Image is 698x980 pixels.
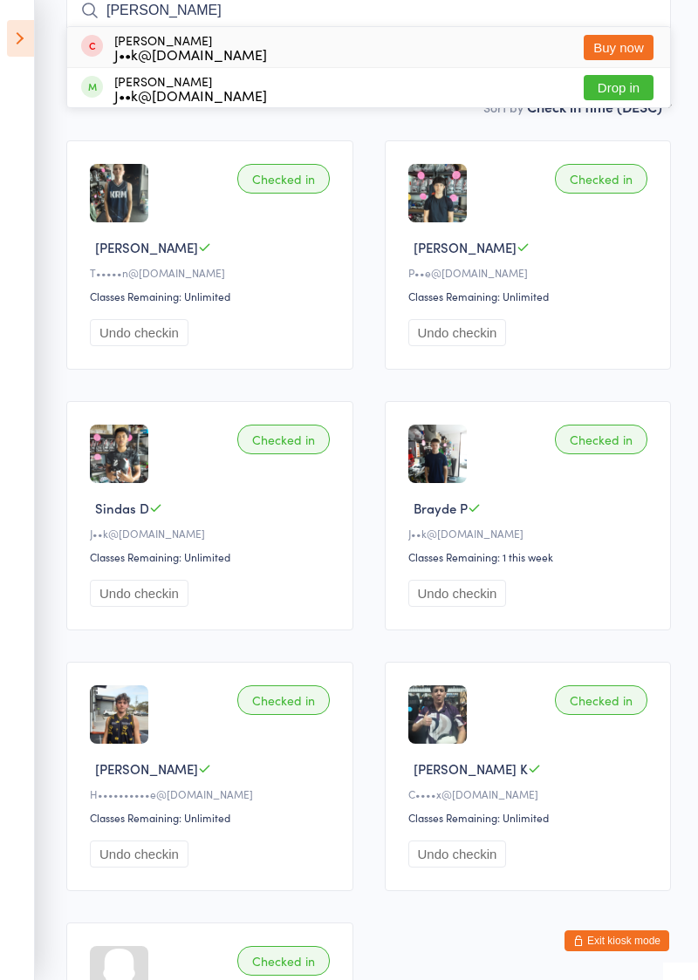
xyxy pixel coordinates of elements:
span: Sindas D [95,499,149,517]
span: [PERSON_NAME] K [414,759,528,778]
span: [PERSON_NAME] [95,759,198,778]
button: Undo checkin [90,840,188,868]
button: Buy now [584,35,654,60]
img: image1714380085.png [90,164,148,222]
div: Classes Remaining: Unlimited [90,810,335,825]
div: P••e@[DOMAIN_NAME] [408,265,654,280]
span: [PERSON_NAME] [95,238,198,256]
img: image1757320981.png [408,685,467,744]
img: image1732690679.png [90,425,148,483]
div: H••••••••••e@[DOMAIN_NAME] [90,786,335,801]
span: Brayde P [414,499,468,517]
div: Classes Remaining: Unlimited [408,810,654,825]
button: Exit kiosk mode [565,930,669,951]
div: Checked in [237,685,330,715]
div: Checked in [237,425,330,454]
div: Checked in [555,685,647,715]
div: C••••x@[DOMAIN_NAME] [408,786,654,801]
img: image1759819462.png [408,425,467,483]
div: J••k@[DOMAIN_NAME] [408,526,654,541]
div: Classes Remaining: Unlimited [90,289,335,303]
div: J••k@[DOMAIN_NAME] [90,526,335,541]
div: Classes Remaining: Unlimited [408,289,654,303]
div: [PERSON_NAME] [114,74,267,102]
img: image1698130748.png [90,685,148,744]
button: Undo checkin [90,580,188,607]
span: [PERSON_NAME] [414,238,517,256]
div: [PERSON_NAME] [114,33,267,61]
button: Undo checkin [90,319,188,346]
button: Undo checkin [408,840,507,868]
div: T•••••n@[DOMAIN_NAME] [90,265,335,280]
div: Classes Remaining: 1 this week [408,549,654,564]
button: Undo checkin [408,319,507,346]
button: Undo checkin [408,580,507,607]
button: Drop in [584,75,654,100]
div: Checked in [237,946,330,976]
div: Classes Remaining: Unlimited [90,549,335,564]
div: J••k@[DOMAIN_NAME] [114,47,267,61]
img: image1729837664.png [408,164,467,222]
div: J••k@[DOMAIN_NAME] [114,88,267,102]
div: Checked in [237,164,330,194]
div: Checked in [555,164,647,194]
div: Checked in [555,425,647,454]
